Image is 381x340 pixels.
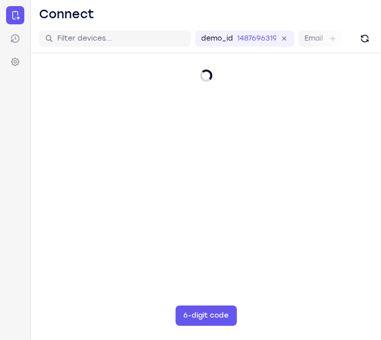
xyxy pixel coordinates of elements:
button: 6-digit code [175,305,237,326]
input: Filter devices... [57,33,185,44]
a: Settings [6,53,24,71]
button: Refresh [357,30,373,47]
a: Sessions [6,29,24,48]
label: demo_id [201,33,233,44]
label: Email [304,33,323,44]
a: Connect [6,6,24,24]
h1: Connect [39,6,94,22]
